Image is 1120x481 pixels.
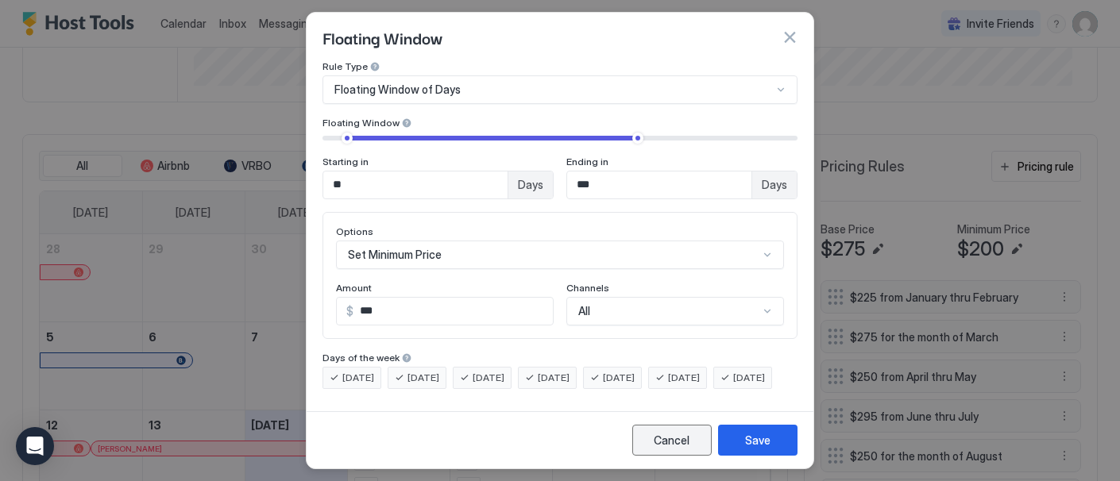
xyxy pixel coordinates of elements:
[603,371,635,385] span: [DATE]
[518,178,543,192] span: Days
[566,282,609,294] span: Channels
[407,371,439,385] span: [DATE]
[718,425,798,456] button: Save
[348,248,442,262] span: Set Minimum Price
[655,432,690,448] div: Cancel
[473,371,504,385] span: [DATE]
[668,371,700,385] span: [DATE]
[16,427,54,465] div: Open Intercom Messenger
[322,117,400,129] span: Floating Window
[322,25,442,49] span: Floating Window
[322,60,368,72] span: Rule Type
[322,352,400,364] span: Days of the week
[733,371,765,385] span: [DATE]
[323,171,508,198] input: Input Field
[632,425,712,456] button: Cancel
[336,282,372,294] span: Amount
[538,371,570,385] span: [DATE]
[353,298,553,325] input: Input Field
[578,304,590,318] span: All
[762,178,787,192] span: Days
[322,156,369,167] span: Starting in
[336,225,373,237] span: Options
[566,156,608,167] span: Ending in
[745,432,770,448] div: Save
[346,304,353,318] span: $
[342,371,374,385] span: [DATE]
[567,171,751,198] input: Input Field
[334,83,461,97] span: Floating Window of Days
